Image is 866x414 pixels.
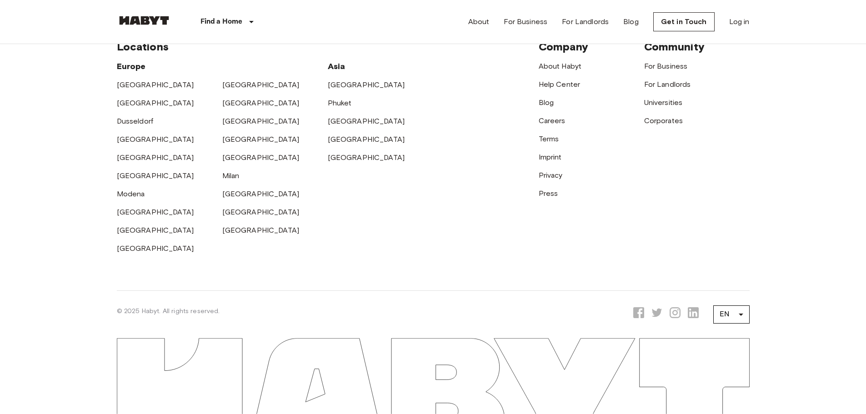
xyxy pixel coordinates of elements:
[539,116,566,125] a: Careers
[328,99,352,107] a: Phuket
[504,16,547,27] a: For Business
[222,171,240,180] a: Milan
[653,12,715,31] a: Get in Touch
[539,62,582,70] a: About Habyt
[644,98,683,107] a: Universities
[222,99,300,107] a: [GEOGRAPHIC_DATA]
[328,153,405,162] a: [GEOGRAPHIC_DATA]
[562,16,609,27] a: For Landlords
[539,80,581,89] a: Help Center
[117,153,194,162] a: [GEOGRAPHIC_DATA]
[222,190,300,198] a: [GEOGRAPHIC_DATA]
[117,16,171,25] img: Habyt
[117,226,194,234] a: [GEOGRAPHIC_DATA]
[117,307,220,315] span: © 2025 Habyt. All rights reserved.
[222,153,300,162] a: [GEOGRAPHIC_DATA]
[539,171,563,180] a: Privacy
[623,16,639,27] a: Blog
[222,135,300,144] a: [GEOGRAPHIC_DATA]
[539,153,562,161] a: Imprint
[117,208,194,216] a: [GEOGRAPHIC_DATA]
[539,189,558,198] a: Press
[117,190,145,198] a: Modena
[729,16,750,27] a: Log in
[539,135,559,143] a: Terms
[539,40,589,53] span: Company
[222,117,300,125] a: [GEOGRAPHIC_DATA]
[117,135,194,144] a: [GEOGRAPHIC_DATA]
[539,98,554,107] a: Blog
[222,208,300,216] a: [GEOGRAPHIC_DATA]
[328,135,405,144] a: [GEOGRAPHIC_DATA]
[644,40,705,53] span: Community
[222,80,300,89] a: [GEOGRAPHIC_DATA]
[222,226,300,234] a: [GEOGRAPHIC_DATA]
[117,80,194,89] a: [GEOGRAPHIC_DATA]
[117,244,194,253] a: [GEOGRAPHIC_DATA]
[117,117,154,125] a: Dusseldorf
[328,117,405,125] a: [GEOGRAPHIC_DATA]
[117,99,194,107] a: [GEOGRAPHIC_DATA]
[117,171,194,180] a: [GEOGRAPHIC_DATA]
[468,16,490,27] a: About
[328,61,345,71] span: Asia
[713,302,750,327] div: EN
[644,80,691,89] a: For Landlords
[200,16,243,27] p: Find a Home
[117,61,146,71] span: Europe
[644,116,683,125] a: Corporates
[328,80,405,89] a: [GEOGRAPHIC_DATA]
[644,62,688,70] a: For Business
